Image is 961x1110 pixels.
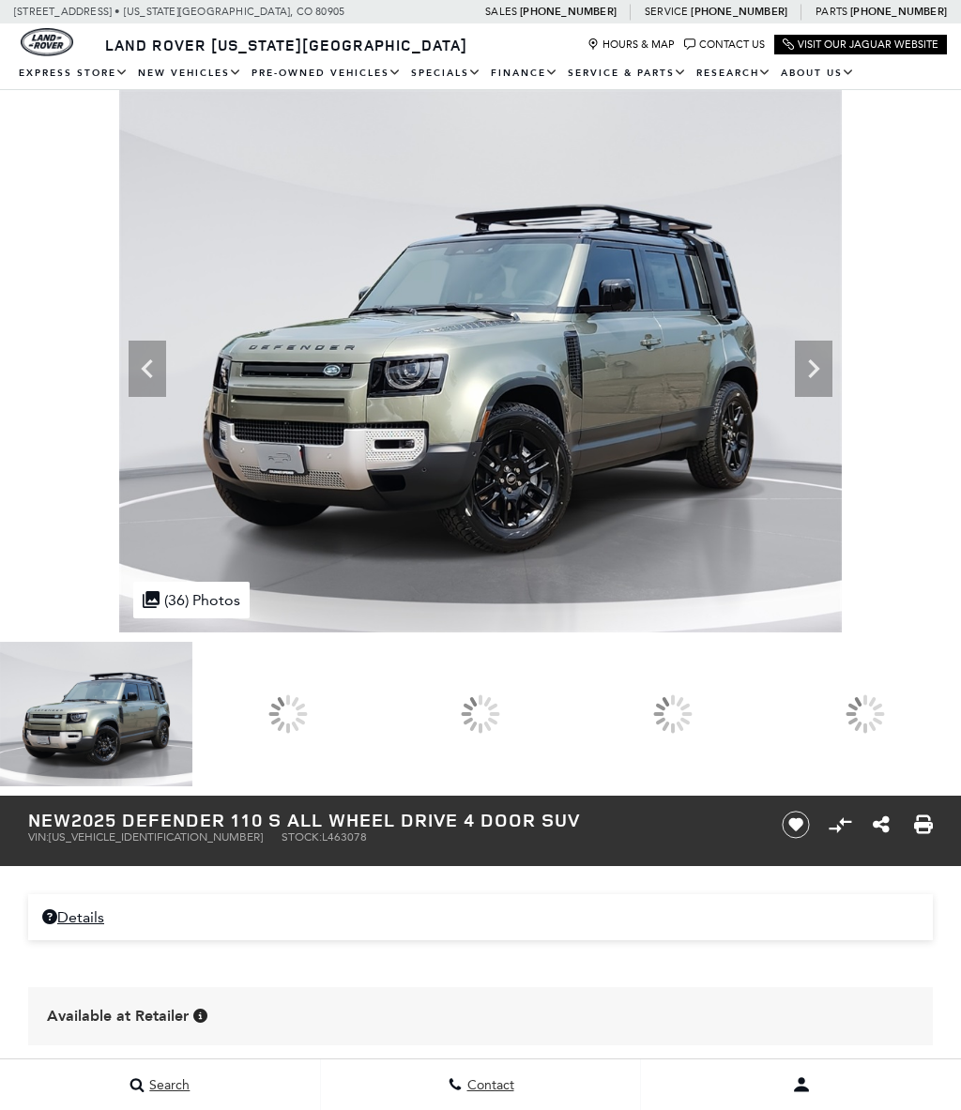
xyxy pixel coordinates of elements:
[641,1061,961,1108] button: user-profile-menu
[486,57,563,90] a: Finance
[49,830,263,844] span: [US_VEHICLE_IDENTIFICATION_NUMBER]
[850,5,947,19] a: [PHONE_NUMBER]
[247,57,406,90] a: Pre-Owned Vehicles
[14,57,947,90] nav: Main Navigation
[563,57,692,90] a: Service & Parts
[684,38,765,51] a: Contact Us
[28,807,71,832] strong: New
[776,57,860,90] a: About Us
[282,830,322,844] span: Stock:
[105,35,467,55] span: Land Rover [US_STATE][GEOGRAPHIC_DATA]
[145,1077,190,1093] span: Search
[14,6,344,18] a: [STREET_ADDRESS] • [US_STATE][GEOGRAPHIC_DATA], CO 80905
[28,830,49,844] span: VIN:
[14,57,133,90] a: EXPRESS STORE
[775,810,816,840] button: Save vehicle
[42,908,919,926] a: Details
[94,35,479,55] a: Land Rover [US_STATE][GEOGRAPHIC_DATA]
[133,57,247,90] a: New Vehicles
[463,1077,514,1093] span: Contact
[520,5,617,19] a: [PHONE_NUMBER]
[21,28,73,56] a: land-rover
[691,5,787,19] a: [PHONE_NUMBER]
[692,57,776,90] a: Research
[119,90,843,632] img: New 2025 Pangea Green LAND ROVER S image 1
[193,1009,207,1023] div: Vehicle is in stock and ready for immediate delivery. Due to demand, availability is subject to c...
[322,830,367,844] span: L463078
[826,811,854,839] button: Compare vehicle
[21,28,73,56] img: Land Rover
[914,813,933,836] a: Print this New 2025 Defender 110 S All Wheel Drive 4 Door SUV
[873,813,890,836] a: Share this New 2025 Defender 110 S All Wheel Drive 4 Door SUV
[28,810,755,830] h1: 2025 Defender 110 S All Wheel Drive 4 Door SUV
[406,57,486,90] a: Specials
[47,1006,189,1026] span: Available at Retailer
[133,582,250,618] div: (36) Photos
[587,38,675,51] a: Hours & Map
[783,38,938,51] a: Visit Our Jaguar Website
